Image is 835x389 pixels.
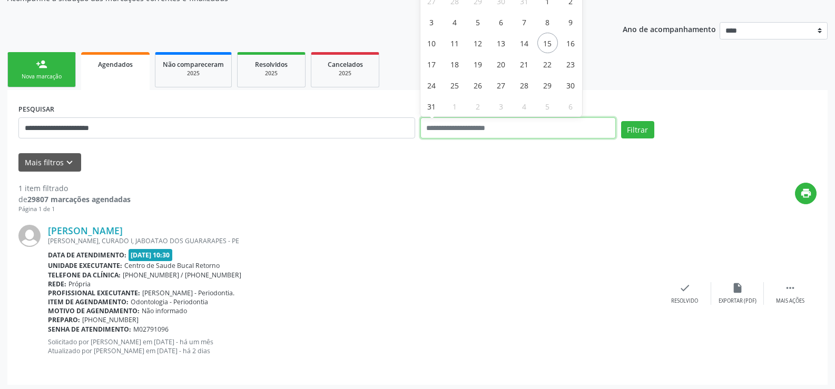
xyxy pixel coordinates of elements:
span: [PHONE_NUMBER] [82,315,139,324]
span: Agosto 30, 2025 [561,75,581,95]
b: Data de atendimento: [48,251,126,260]
b: Profissional executante: [48,288,140,297]
span: Resolvidos [255,60,288,69]
b: Motivo de agendamento: [48,306,140,315]
span: Agosto 29, 2025 [537,75,558,95]
span: [DATE] 10:30 [129,249,173,261]
span: Não compareceram [163,60,224,69]
span: Agosto 27, 2025 [491,75,512,95]
b: Preparo: [48,315,80,324]
span: M02791096 [133,325,169,334]
span: Agendados [98,60,133,69]
span: Agosto 26, 2025 [468,75,488,95]
span: Agosto 11, 2025 [445,33,465,53]
span: Agosto 7, 2025 [514,12,535,32]
span: Agosto 18, 2025 [445,54,465,74]
span: Não informado [142,306,187,315]
span: Agosto 22, 2025 [537,54,558,74]
span: Agosto 17, 2025 [421,54,442,74]
div: [PERSON_NAME], CURADO I, JABOATAO DOS GUARARAPES - PE [48,236,659,245]
a: [PERSON_NAME] [48,225,123,236]
span: Agosto 13, 2025 [491,33,512,53]
span: Agosto 8, 2025 [537,12,558,32]
span: [PERSON_NAME] - Periodontia. [142,288,234,297]
span: Setembro 3, 2025 [491,96,512,116]
b: Unidade executante: [48,261,122,270]
span: Agosto 4, 2025 [445,12,465,32]
span: Agosto 23, 2025 [561,54,581,74]
label: PESQUISAR [18,101,54,117]
p: Solicitado por [PERSON_NAME] em [DATE] - há um mês Atualizado por [PERSON_NAME] em [DATE] - há 2 ... [48,337,659,355]
button: Filtrar [621,121,654,139]
span: Agosto 3, 2025 [421,12,442,32]
button: print [795,183,817,204]
span: Agosto 20, 2025 [491,54,512,74]
b: Item de agendamento: [48,297,129,306]
strong: 29807 marcações agendadas [27,194,131,204]
i: print [800,187,812,199]
span: Agosto 19, 2025 [468,54,488,74]
span: Agosto 9, 2025 [561,12,581,32]
i: check [679,282,691,294]
div: 2025 [319,69,371,77]
div: Página 1 de 1 [18,205,131,214]
div: Nova marcação [15,73,68,81]
div: Resolvido [671,297,698,305]
span: Agosto 10, 2025 [421,33,442,53]
div: person_add [36,58,47,70]
div: 2025 [163,69,224,77]
span: Odontologia - Periodontia [131,297,208,306]
span: Setembro 4, 2025 [514,96,535,116]
button: Mais filtroskeyboard_arrow_down [18,153,81,172]
div: 1 item filtrado [18,183,131,194]
p: Ano de acompanhamento [623,22,716,35]
span: Agosto 16, 2025 [561,33,581,53]
span: Centro de Saude Bucal Retorno [124,261,220,270]
b: Senha de atendimento: [48,325,131,334]
span: [PHONE_NUMBER] / [PHONE_NUMBER] [123,271,241,280]
b: Rede: [48,280,66,288]
span: Agosto 12, 2025 [468,33,488,53]
i: keyboard_arrow_down [64,157,75,168]
span: Agosto 31, 2025 [421,96,442,116]
span: Agosto 21, 2025 [514,54,535,74]
img: img [18,225,41,247]
div: de [18,194,131,205]
div: Mais ações [776,297,804,305]
div: 2025 [245,69,298,77]
span: Agosto 15, 2025 [537,33,558,53]
span: Agosto 5, 2025 [468,12,488,32]
b: Telefone da clínica: [48,271,121,280]
span: Agosto 24, 2025 [421,75,442,95]
i:  [784,282,796,294]
span: Setembro 1, 2025 [445,96,465,116]
span: Própria [68,280,91,288]
span: Agosto 25, 2025 [445,75,465,95]
div: Exportar (PDF) [719,297,757,305]
span: Setembro 6, 2025 [561,96,581,116]
span: Agosto 28, 2025 [514,75,535,95]
span: Agosto 6, 2025 [491,12,512,32]
span: Cancelados [328,60,363,69]
i: insert_drive_file [732,282,743,294]
span: Agosto 14, 2025 [514,33,535,53]
span: Setembro 2, 2025 [468,96,488,116]
span: Setembro 5, 2025 [537,96,558,116]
